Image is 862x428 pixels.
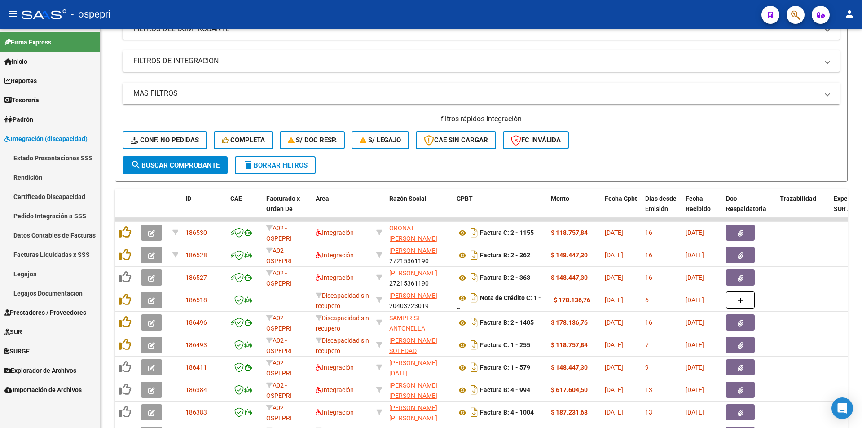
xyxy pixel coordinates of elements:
strong: $ 148.447,30 [551,364,588,371]
span: Firma Express [4,37,51,47]
span: Discapacidad sin recupero [316,314,369,332]
span: Area [316,195,329,202]
div: 20403223019 [389,291,449,309]
datatable-header-cell: Fecha Recibido [682,189,722,229]
button: Borrar Filtros [235,156,316,174]
span: [DATE] [605,409,623,416]
div: 27358862883 [389,313,449,332]
span: Integración [316,229,354,236]
strong: $ 148.447,30 [551,252,588,259]
span: 16 [645,319,652,326]
span: Integración [316,274,354,281]
span: 186530 [185,229,207,236]
span: [PERSON_NAME] [389,292,437,299]
mat-icon: delete [243,159,254,170]
button: Conf. no pedidas [123,131,207,149]
div: 27355961791 [389,358,449,377]
span: Fecha Recibido [686,195,711,212]
span: 16 [645,229,652,236]
span: [DATE] [605,364,623,371]
strong: $ 187.231,68 [551,409,588,416]
div: 27215361190 [389,268,449,287]
span: Tesorería [4,95,39,105]
span: 186496 [185,319,207,326]
span: [DATE] [605,319,623,326]
span: [DATE] [605,296,623,304]
mat-panel-title: FILTROS DE INTEGRACION [133,56,818,66]
span: Completa [222,136,265,144]
span: Facturado x Orden De [266,195,300,212]
button: S/ legajo [352,131,409,149]
span: 9 [645,364,649,371]
i: Descargar documento [468,360,480,375]
span: ORONAT [PERSON_NAME] [389,225,437,242]
strong: Factura B: 2 - 363 [480,274,530,282]
div: 23339173389 [389,403,449,422]
span: [PERSON_NAME][DATE] [389,359,437,377]
span: SAMPIRISI ANTONELLA [389,314,425,332]
span: Buscar Comprobante [131,161,220,169]
span: Prestadores / Proveedores [4,308,86,318]
span: [DATE] [686,229,704,236]
span: 7 [645,341,649,349]
mat-panel-title: MAS FILTROS [133,88,818,98]
span: A02 - OSPEPRI [266,337,292,354]
span: A02 - OSPEPRI [266,314,292,332]
span: - ospepri [71,4,110,24]
span: 186384 [185,386,207,393]
strong: -$ 178.136,76 [551,296,590,304]
span: S/ legajo [360,136,401,144]
i: Descargar documento [468,383,480,397]
i: Descargar documento [468,270,480,285]
mat-expansion-panel-header: MAS FILTROS [123,83,840,104]
span: [PERSON_NAME] SOLEDAD [389,337,437,354]
datatable-header-cell: CAE [227,189,263,229]
div: Open Intercom Messenger [831,397,853,419]
span: Integración (discapacidad) [4,134,88,144]
button: Buscar Comprobante [123,156,228,174]
strong: Factura C: 1 - 255 [480,342,530,349]
span: [DATE] [686,274,704,281]
datatable-header-cell: Monto [547,189,601,229]
span: 186518 [185,296,207,304]
span: [DATE] [686,252,704,259]
i: Descargar documento [468,405,480,419]
div: 23339173389 [389,380,449,399]
strong: Factura C: 2 - 1155 [480,229,534,237]
datatable-header-cell: CPBT [453,189,547,229]
div: 27215361190 [389,246,449,265]
span: [PERSON_NAME] [PERSON_NAME] [389,382,437,399]
datatable-header-cell: Razón Social [386,189,453,229]
i: Descargar documento [468,225,480,240]
button: CAE SIN CARGAR [416,131,496,149]
datatable-header-cell: ID [182,189,227,229]
span: SURGE [4,346,30,356]
div: 27343759903 [389,223,449,242]
span: 16 [645,274,652,281]
datatable-header-cell: Trazabilidad [776,189,830,229]
strong: $ 118.757,84 [551,229,588,236]
div: 27315064037 [389,335,449,354]
i: Descargar documento [468,338,480,352]
strong: Factura B: 4 - 994 [480,387,530,394]
span: A02 - OSPEPRI [266,247,292,265]
mat-icon: menu [7,9,18,19]
mat-icon: person [844,9,855,19]
span: [DATE] [605,229,623,236]
span: Borrar Filtros [243,161,308,169]
span: 186527 [185,274,207,281]
span: [PERSON_NAME] [389,269,437,277]
span: Conf. no pedidas [131,136,199,144]
datatable-header-cell: Fecha Cpbt [601,189,642,229]
span: Explorador de Archivos [4,366,76,375]
span: [PERSON_NAME] [PERSON_NAME] [389,404,437,422]
span: [DATE] [605,341,623,349]
strong: Factura B: 4 - 1004 [480,409,534,416]
span: [DATE] [686,409,704,416]
datatable-header-cell: Días desde Emisión [642,189,682,229]
strong: Nota de Crédito C: 1 - 2 [457,295,541,314]
datatable-header-cell: Area [312,189,373,229]
span: A02 - OSPEPRI [266,359,292,377]
i: Descargar documento [468,248,480,262]
span: 6 [645,296,649,304]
